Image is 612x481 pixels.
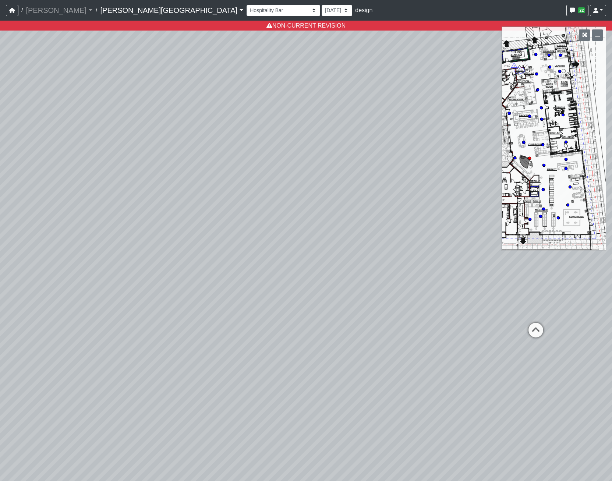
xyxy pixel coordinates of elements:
span: / [18,3,26,18]
a: NON-CURRENT REVISION [266,22,346,29]
button: 22 [566,5,588,16]
a: [PERSON_NAME] [26,3,93,18]
span: / [93,3,100,18]
span: design [355,7,372,13]
a: [PERSON_NAME][GEOGRAPHIC_DATA] [100,3,244,18]
span: 22 [578,7,585,13]
iframe: Ybug feedback widget [6,466,49,481]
